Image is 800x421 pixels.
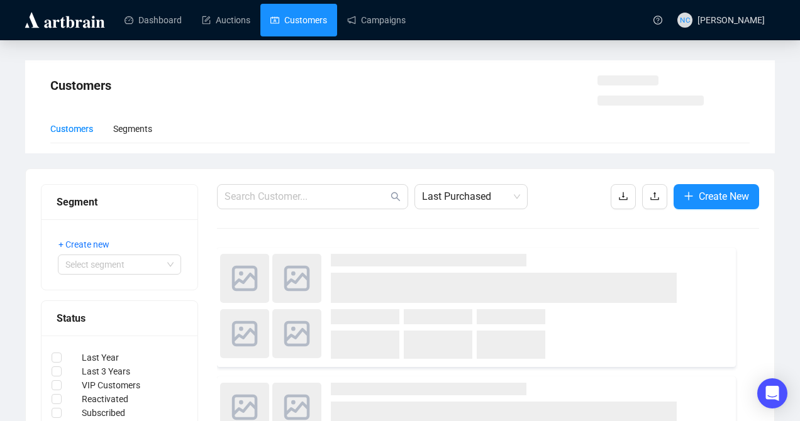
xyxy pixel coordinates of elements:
a: Customers [270,4,327,36]
input: Search Customer... [225,189,388,204]
span: upload [650,191,660,201]
span: [PERSON_NAME] [697,15,765,25]
img: photo.svg [272,254,321,303]
img: photo.svg [220,254,269,303]
span: question-circle [653,16,662,25]
button: Create New [674,184,759,209]
a: Campaigns [347,4,406,36]
span: NC [680,14,690,26]
span: search [391,192,401,202]
a: Auctions [202,4,250,36]
span: download [618,191,628,201]
div: Segment [57,194,182,210]
div: Status [57,310,182,326]
img: photo.svg [220,309,269,358]
div: Customers [50,122,93,136]
span: Create New [699,189,749,204]
span: Last 3 Years [62,364,135,378]
span: VIP Customers [62,378,145,392]
img: logo [23,10,107,30]
div: Segments [113,122,152,136]
img: photo.svg [272,309,321,358]
span: Last Purchased [422,185,520,209]
span: Customers [50,78,111,93]
span: Last Year [62,351,124,364]
div: Open Intercom Messenger [757,378,787,408]
span: Subscribed [62,406,130,420]
button: + Create new [58,234,119,254]
span: + Create new [58,238,109,251]
span: Reactivated [62,392,133,406]
a: Dashboard [125,4,182,36]
span: plus [684,191,694,201]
